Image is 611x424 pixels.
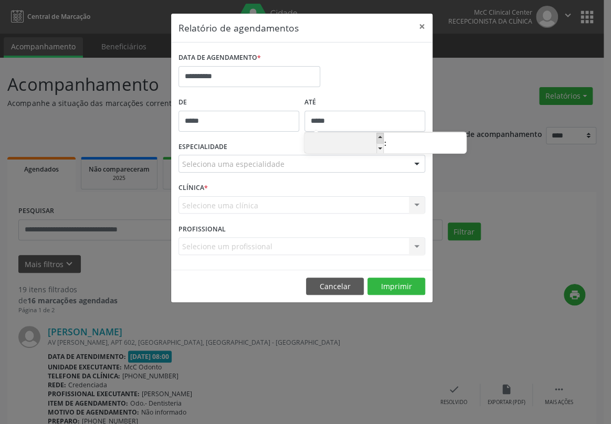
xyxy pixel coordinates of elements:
[178,50,261,66] label: DATA DE AGENDAMENTO
[178,221,226,237] label: PROFISSIONAL
[306,278,364,295] button: Cancelar
[178,180,208,196] label: CLÍNICA
[387,133,466,154] input: Minute
[367,278,425,295] button: Imprimir
[178,139,227,155] label: ESPECIALIDADE
[182,158,285,169] span: Seleciona uma especialidade
[412,14,433,39] button: Close
[178,21,299,35] h5: Relatório de agendamentos
[384,133,387,154] span: :
[304,133,384,154] input: Hour
[178,94,299,111] label: De
[304,94,425,111] label: ATÉ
